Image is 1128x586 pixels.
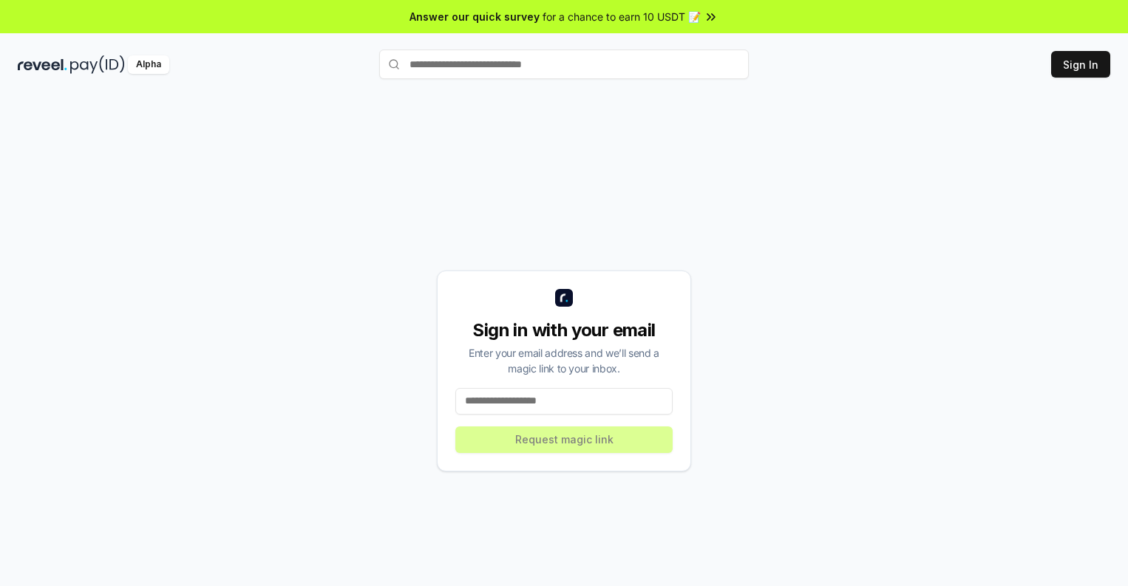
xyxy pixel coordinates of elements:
[1051,51,1110,78] button: Sign In
[455,318,673,342] div: Sign in with your email
[455,345,673,376] div: Enter your email address and we’ll send a magic link to your inbox.
[18,55,67,74] img: reveel_dark
[410,9,540,24] span: Answer our quick survey
[128,55,169,74] div: Alpha
[70,55,125,74] img: pay_id
[543,9,701,24] span: for a chance to earn 10 USDT 📝
[555,289,573,307] img: logo_small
